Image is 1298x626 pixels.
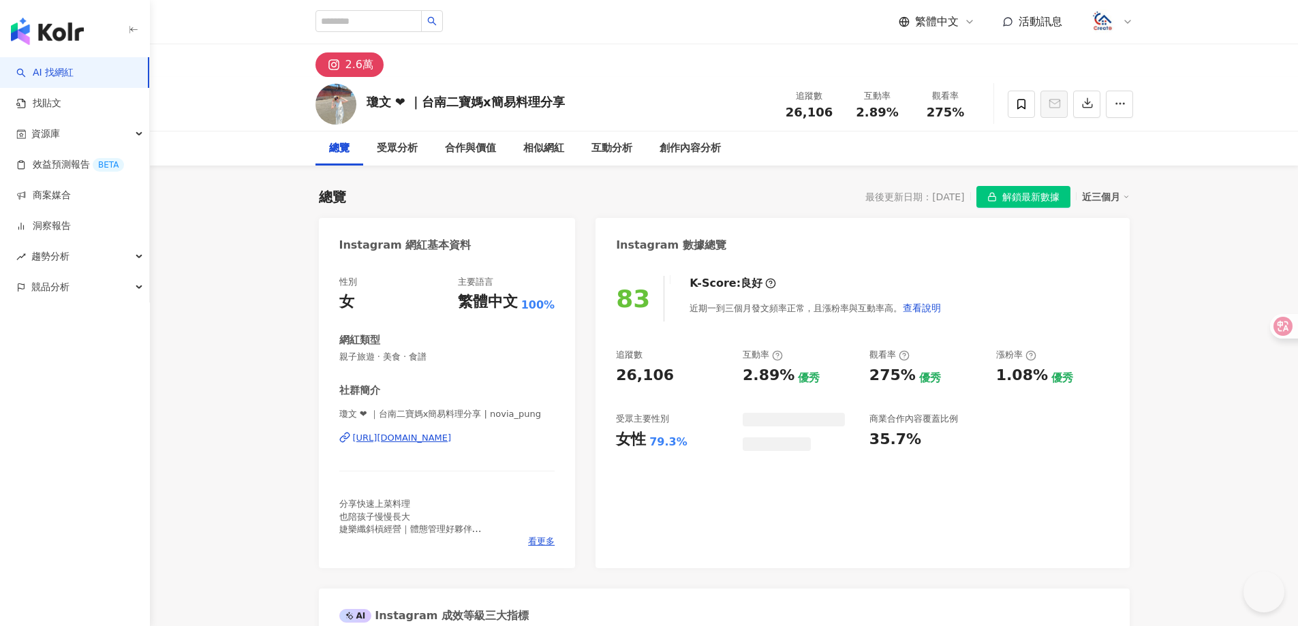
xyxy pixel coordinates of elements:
div: 互動率 [743,349,783,361]
span: 資源庫 [31,119,60,149]
div: 2.89% [743,365,794,386]
span: 26,106 [786,105,833,119]
div: 相似網紅 [523,140,564,157]
div: 83 [616,285,650,313]
div: 優秀 [919,371,941,386]
span: 解鎖最新數據 [1002,187,1060,208]
div: 26,106 [616,365,674,386]
span: 看更多 [528,535,555,548]
span: 分享快速上菜料理 也陪孩子慢慢長大 婕樂纖斜槓經營｜體態管理好夥伴 媽媽也能越活越美！ . #崩潰媽媽 #全職媽媽 #簡易料理 #親子 [339,499,501,571]
div: 性別 [339,276,357,288]
div: 漲粉率 [996,349,1036,361]
a: 找貼文 [16,97,61,110]
img: logo [11,18,84,45]
div: 近期一到三個月發文頻率正常，且漲粉率與互動率高。 [690,294,942,322]
iframe: Help Scout Beacon - Open [1243,572,1284,612]
div: 追蹤數 [784,89,835,103]
div: 35.7% [869,429,921,450]
div: 創作內容分析 [660,140,721,157]
div: 優秀 [798,371,820,386]
div: 女 [339,292,354,313]
a: searchAI 找網紅 [16,66,74,80]
div: 瓊文 ❤︎ ｜台南二寶媽x簡易料理分享 [367,93,565,110]
div: 合作與價值 [445,140,496,157]
div: 追蹤數 [616,349,643,361]
div: 79.3% [649,435,687,450]
div: 優秀 [1051,371,1073,386]
div: 總覽 [319,187,346,206]
div: 最後更新日期：[DATE] [865,191,964,202]
div: 互動率 [852,89,903,103]
div: 總覽 [329,140,350,157]
span: 100% [521,298,555,313]
div: 觀看率 [920,89,972,103]
span: 活動訊息 [1019,15,1062,28]
div: 275% [869,365,916,386]
button: 2.6萬 [315,52,384,77]
button: 解鎖最新數據 [976,186,1070,208]
span: 親子旅遊 · 美食 · 食譜 [339,351,555,363]
div: 受眾分析 [377,140,418,157]
span: 趨勢分析 [31,241,69,272]
span: 2.89% [856,106,898,119]
img: logo.png [1090,9,1116,35]
span: search [427,16,437,26]
div: AI [339,609,372,623]
div: 網紅類型 [339,333,380,347]
div: 繁體中文 [458,292,518,313]
div: K-Score : [690,276,776,291]
div: 1.08% [996,365,1048,386]
button: 查看說明 [902,294,942,322]
img: KOL Avatar [315,84,356,125]
div: 社群簡介 [339,384,380,398]
div: [URL][DOMAIN_NAME] [353,432,452,444]
a: [URL][DOMAIN_NAME] [339,432,555,444]
div: Instagram 成效等級三大指標 [339,608,529,623]
a: 商案媒合 [16,189,71,202]
div: 女性 [616,429,646,450]
span: 繁體中文 [915,14,959,29]
div: 主要語言 [458,276,493,288]
div: Instagram 數據總覽 [616,238,726,253]
span: 競品分析 [31,272,69,302]
div: 近三個月 [1082,188,1130,206]
span: 275% [927,106,965,119]
div: 觀看率 [869,349,910,361]
div: 2.6萬 [345,55,373,74]
span: 瓊文 ❤︎ ｜台南二寶媽x簡易料理分享 | novia_pung [339,408,555,420]
div: 互動分析 [591,140,632,157]
div: 良好 [741,276,762,291]
a: 效益預測報告BETA [16,158,124,172]
span: 查看說明 [903,302,941,313]
span: rise [16,252,26,262]
div: 受眾主要性別 [616,413,669,425]
div: Instagram 網紅基本資料 [339,238,472,253]
a: 洞察報告 [16,219,71,233]
div: 商業合作內容覆蓋比例 [869,413,958,425]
